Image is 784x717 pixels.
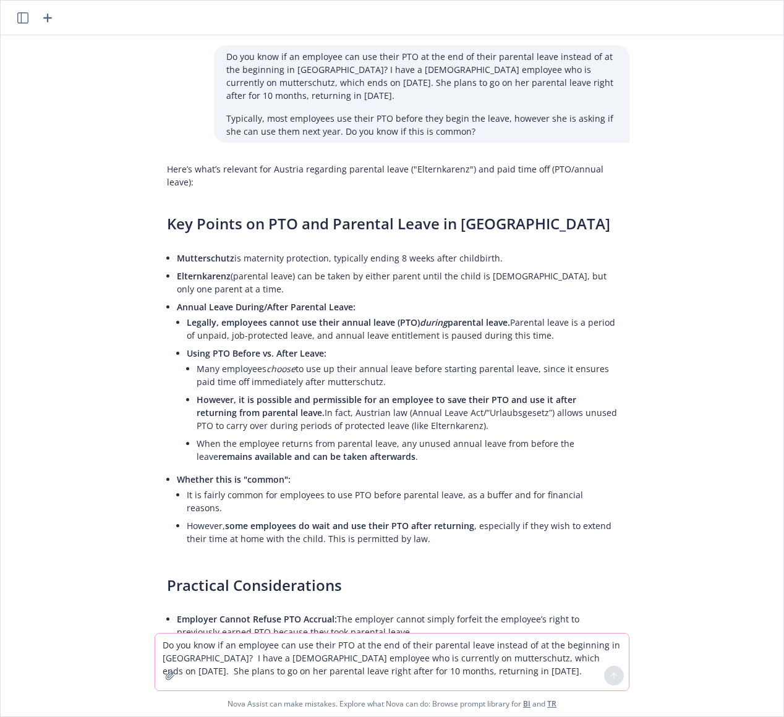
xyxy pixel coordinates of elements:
li: When the employee returns from parental leave, any unused annual leave from before the leave . [197,435,617,465]
li: (parental leave) can be taken by either parent until the child is [DEMOGRAPHIC_DATA], but only on... [177,267,617,298]
span: However, it is possible and permissible for an employee to save their PTO and use it after return... [197,394,576,418]
span: Elternkarenz [177,270,231,282]
span: Legally, employees cannot use their annual leave (PTO) parental leave. [187,316,510,328]
li: In fact, Austrian law (Annual Leave Act/“Urlaubsgesetz”) allows unused PTO to carry over during p... [197,391,617,435]
li: Many employees to use up their annual leave before starting parental leave, since it ensures paid... [197,360,617,391]
p: Do you know if an employee can use their PTO at the end of their parental leave instead of at the... [226,50,617,102]
span: Whether this is "common": [177,473,291,485]
span: remains available and can be taken afterwards [218,451,415,462]
li: Parental leave is a period of unpaid, job-protected leave, and annual leave entitlement is paused... [187,313,617,344]
li: The employer cannot simply forfeit the employee’s right to previously earned PTO because they too... [177,610,617,641]
h3: Practical Considerations [167,575,617,596]
li: It is fairly common for employees to use PTO before parental leave, as a buffer and for financial... [187,486,617,517]
span: Nova Assist can make mistakes. Explore what Nova can do: Browse prompt library for and [6,691,778,716]
span: Mutterschutz [177,252,234,264]
span: Using PTO Before vs. After Leave: [187,347,326,359]
em: choose [266,363,296,375]
h3: Key Points on PTO and Parental Leave in [GEOGRAPHIC_DATA] [167,213,617,234]
em: during [420,316,448,328]
a: BI [523,698,530,709]
p: Here’s what’s relevant for Austria regarding parental leave ("Elternkarenz") and paid time off (P... [167,163,617,189]
p: Typically, most employees use their PTO before they begin the leave, however she is asking if she... [226,112,617,138]
span: Employer Cannot Refuse PTO Accrual: [177,613,337,625]
li: However, , especially if they wish to extend their time at home with the child. This is permitted... [187,517,617,548]
span: Annual Leave During/After Parental Leave: [177,301,356,313]
span: some employees do wait and use their PTO after returning [225,520,474,532]
li: is maternity protection, typically ending 8 weeks after childbirth. [177,249,617,267]
a: TR [547,698,556,709]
